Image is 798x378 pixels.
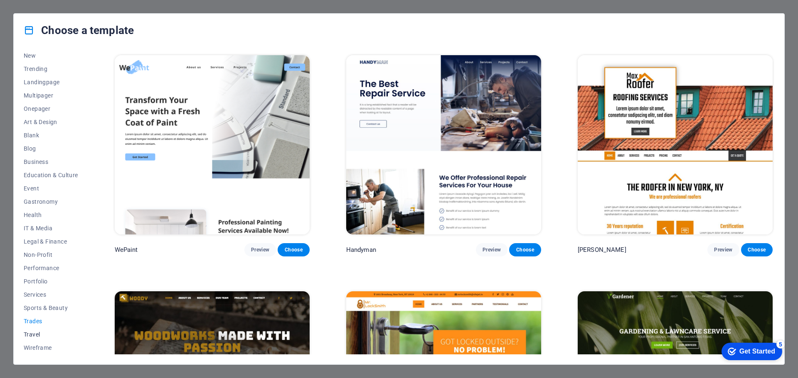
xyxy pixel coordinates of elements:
[24,288,78,301] button: Services
[24,142,78,155] button: Blog
[24,129,78,142] button: Blank
[115,246,138,254] p: WePaint
[24,318,78,324] span: Trades
[24,155,78,168] button: Business
[24,278,78,285] span: Portfolio
[24,275,78,288] button: Portfolio
[24,195,78,208] button: Gastronomy
[24,305,78,311] span: Sports & Beauty
[748,246,766,253] span: Choose
[24,119,78,125] span: Art & Design
[284,246,303,253] span: Choose
[346,246,376,254] p: Handyman
[24,52,78,59] span: New
[24,248,78,261] button: Non-Profit
[251,246,269,253] span: Preview
[24,168,78,182] button: Education & Culture
[278,243,309,256] button: Choose
[714,246,732,253] span: Preview
[24,341,78,354] button: Wireframe
[24,315,78,328] button: Trades
[24,89,78,102] button: Multipager
[24,172,78,178] span: Education & Culture
[24,301,78,315] button: Sports & Beauty
[24,251,78,258] span: Non-Profit
[24,328,78,341] button: Travel
[516,246,534,253] span: Choose
[24,291,78,298] span: Services
[24,331,78,338] span: Travel
[24,265,78,271] span: Performance
[24,238,78,245] span: Legal & Finance
[578,246,626,254] p: [PERSON_NAME]
[24,105,78,112] span: Onepager
[24,76,78,89] button: Landingpage
[24,225,78,232] span: IT & Media
[24,145,78,152] span: Blog
[578,55,773,234] img: Max Roofer
[24,62,78,76] button: Trending
[115,55,310,234] img: WePaint
[24,24,134,37] h4: Choose a template
[24,198,78,205] span: Gastronomy
[24,159,78,165] span: Business
[707,243,739,256] button: Preview
[24,222,78,235] button: IT & Media
[24,344,78,351] span: Wireframe
[7,4,67,22] div: Get Started 5 items remaining, 0% complete
[24,185,78,192] span: Event
[24,115,78,129] button: Art & Design
[476,243,507,256] button: Preview
[24,102,78,115] button: Onepager
[24,66,78,72] span: Trending
[346,55,541,234] img: Handyman
[62,2,70,10] div: 5
[24,49,78,62] button: New
[24,92,78,99] span: Multipager
[741,243,773,256] button: Choose
[25,9,60,17] div: Get Started
[24,261,78,275] button: Performance
[483,246,501,253] span: Preview
[509,243,541,256] button: Choose
[244,243,276,256] button: Preview
[24,212,78,218] span: Health
[24,235,78,248] button: Legal & Finance
[24,182,78,195] button: Event
[24,79,78,85] span: Landingpage
[24,208,78,222] button: Health
[24,132,78,139] span: Blank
